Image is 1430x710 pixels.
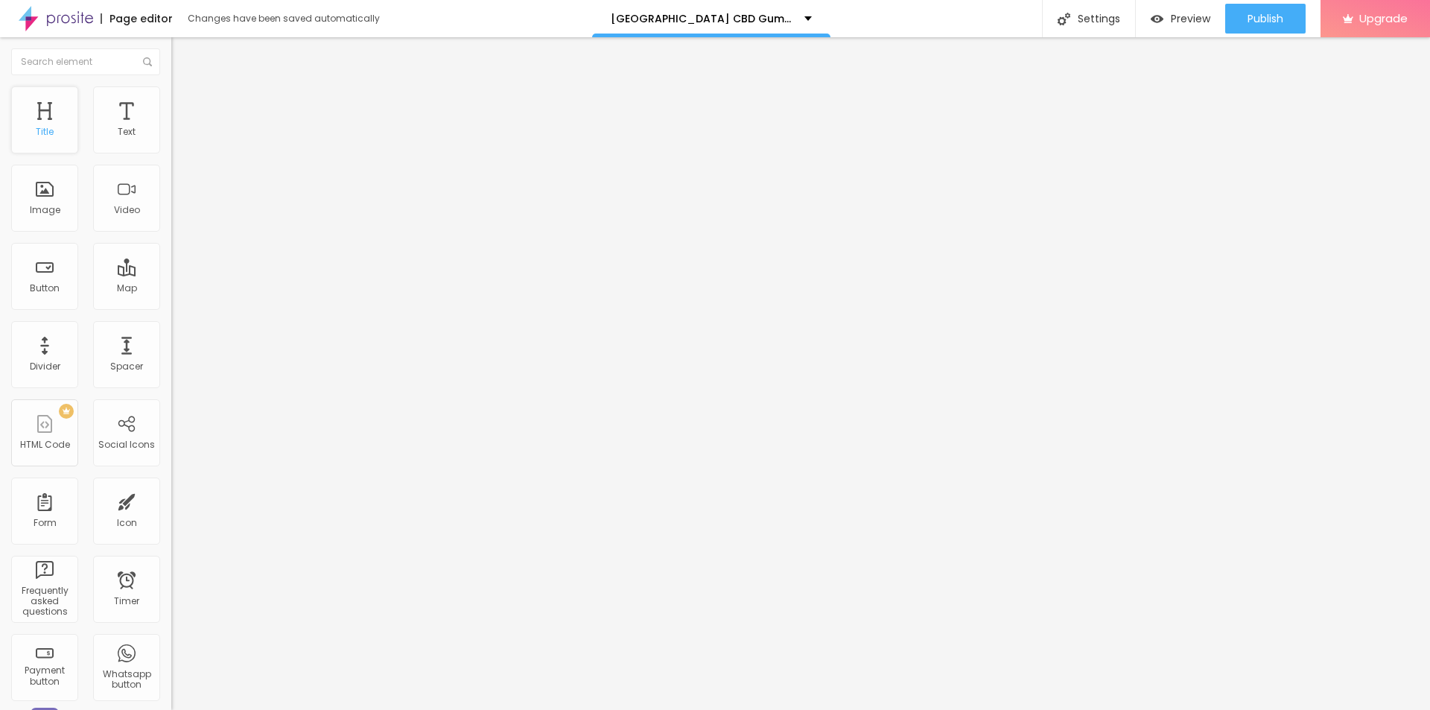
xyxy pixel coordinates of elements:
input: Search element [11,48,160,75]
p: [GEOGRAPHIC_DATA] CBD Gummies Official Website [611,13,793,24]
div: Divider [30,361,60,372]
img: Icone [1058,13,1070,25]
span: Publish [1248,13,1283,25]
div: Title [36,127,54,137]
div: Text [118,127,136,137]
div: Changes have been saved automatically [188,14,380,23]
div: Icon [117,518,137,528]
span: Preview [1171,13,1210,25]
div: Payment button [15,665,74,687]
iframe: Editor [171,37,1430,710]
div: Form [34,518,57,528]
div: HTML Code [20,440,70,450]
div: Image [30,205,60,215]
div: Map [117,283,137,294]
button: Preview [1136,4,1225,34]
img: view-1.svg [1151,13,1163,25]
div: Timer [114,596,139,606]
div: Spacer [110,361,143,372]
div: Video [114,205,140,215]
img: Icone [143,57,152,66]
div: Frequently asked questions [15,586,74,618]
div: Whatsapp button [97,669,156,691]
div: Button [30,283,60,294]
span: Upgrade [1359,12,1408,25]
div: Social Icons [98,440,155,450]
button: Publish [1225,4,1306,34]
div: Page editor [101,13,173,24]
